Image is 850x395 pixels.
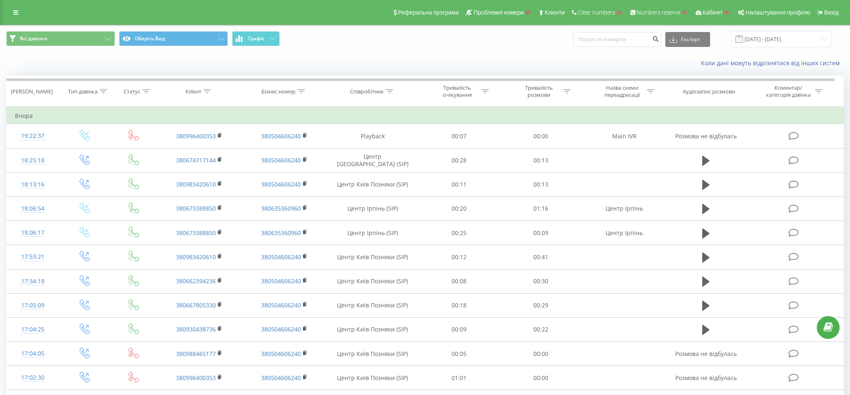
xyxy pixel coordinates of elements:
td: 00:09 [500,221,582,245]
span: Реферальна програма [398,9,459,16]
div: 18:25:18 [15,152,51,169]
div: 17:04:05 [15,346,51,362]
td: Центр Ірпінь [582,196,667,221]
a: 380673388850 [176,229,216,237]
td: 00:05 [418,342,500,366]
button: Експорт [665,32,710,47]
td: 00:12 [418,245,500,269]
span: Розмова не відбулась [675,132,737,140]
td: Вчора [7,108,844,124]
td: 00:30 [500,269,582,293]
td: Центр Київ Позняки (SIP) [327,342,418,366]
div: Співробітник [350,88,384,95]
div: 18:06:54 [15,201,51,217]
span: Clear numbers [578,9,615,16]
td: Центр Київ Позняки (SIP) [327,293,418,317]
a: 380667805330 [176,301,216,309]
td: 00:00 [500,124,582,148]
span: Графік [248,36,264,42]
div: Аудіозапис розмови [683,88,735,95]
a: 380504606240 [261,374,301,382]
a: 380635360960 [261,204,301,212]
div: 19:22:37 [15,128,51,144]
a: 380674717144 [176,156,216,164]
a: 380504606240 [261,325,301,333]
td: Центр [GEOGRAPHIC_DATA] (SIP) [327,148,418,172]
td: Центр Ірпінь (SIP) [327,196,418,221]
div: [PERSON_NAME] [11,88,53,95]
td: 00:22 [500,317,582,341]
td: 00:00 [500,366,582,390]
td: Центр Київ Позняки (SIP) [327,269,418,293]
div: Назва схеми переадресації [600,84,645,98]
a: 380930438736 [176,325,216,333]
span: Вихід [824,9,839,16]
td: 00:18 [418,293,500,317]
a: 380504606240 [261,277,301,285]
a: 380504606240 [261,132,301,140]
div: Клієнт [186,88,201,95]
td: 00:07 [418,124,500,148]
td: 00:29 [500,293,582,317]
td: 00:09 [418,317,500,341]
div: Тривалість очікування [435,84,479,98]
input: Пошук за номером [573,32,661,47]
td: Центр Київ Позняки (SIP) [327,366,418,390]
td: 00:13 [500,172,582,196]
td: 00:41 [500,245,582,269]
div: 17:53:21 [15,249,51,265]
td: Центр Київ Позняки (SIP) [327,245,418,269]
a: 380673388850 [176,204,216,212]
div: Тривалість розмови [517,84,561,98]
a: 380504606240 [261,350,301,358]
td: 00:08 [418,269,500,293]
a: 380983420610 [176,180,216,188]
a: 380983420610 [176,253,216,261]
td: Main IVR [582,124,667,148]
div: 17:34:18 [15,273,51,290]
div: Тип дзвінка [68,88,98,95]
a: 380635360960 [261,229,301,237]
span: Налаштування профілю [745,9,810,16]
button: Оберіть Вид [119,31,228,46]
span: Розмова не відбулась [675,350,737,358]
div: Коментар/категорія дзвінка [764,84,813,98]
td: 00:25 [418,221,500,245]
span: Всі дзвінки [20,35,47,42]
td: 01:16 [500,196,582,221]
div: 17:04:25 [15,321,51,338]
a: Коли дані можуть відрізнятися вiд інших систем [701,59,844,67]
a: 380504606240 [261,301,301,309]
td: 00:00 [500,342,582,366]
span: Проблемні номери [474,9,524,16]
span: Розмова не відбулась [675,374,737,382]
span: Клієнти [545,9,565,16]
a: 380504606240 [261,156,301,164]
div: Статус [124,88,140,95]
td: Центр Київ Позняки (SIP) [327,172,418,196]
span: Кабінет [703,9,723,16]
div: 17:02:30 [15,370,51,386]
div: Бізнес номер [261,88,296,95]
td: 00:11 [418,172,500,196]
a: 380504606240 [261,253,301,261]
td: 00:20 [418,196,500,221]
div: 18:13:16 [15,177,51,193]
td: Центр Ірпінь (SIP) [327,221,418,245]
td: Центр Київ Позняки (SIP) [327,317,418,341]
td: Playback [327,124,418,148]
button: Графік [232,31,280,46]
button: Всі дзвінки [6,31,115,46]
div: 17:05:09 [15,297,51,314]
a: 380662394236 [176,277,216,285]
a: 380988465177 [176,350,216,358]
div: 18:06:17 [15,225,51,241]
a: 380996400353 [176,374,216,382]
td: 00:28 [418,148,500,172]
span: Numbers reserve [637,9,680,16]
td: 00:13 [500,148,582,172]
td: Центр Ірпінь [582,221,667,245]
a: 380996400353 [176,132,216,140]
td: 01:01 [418,366,500,390]
a: 380504606240 [261,180,301,188]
